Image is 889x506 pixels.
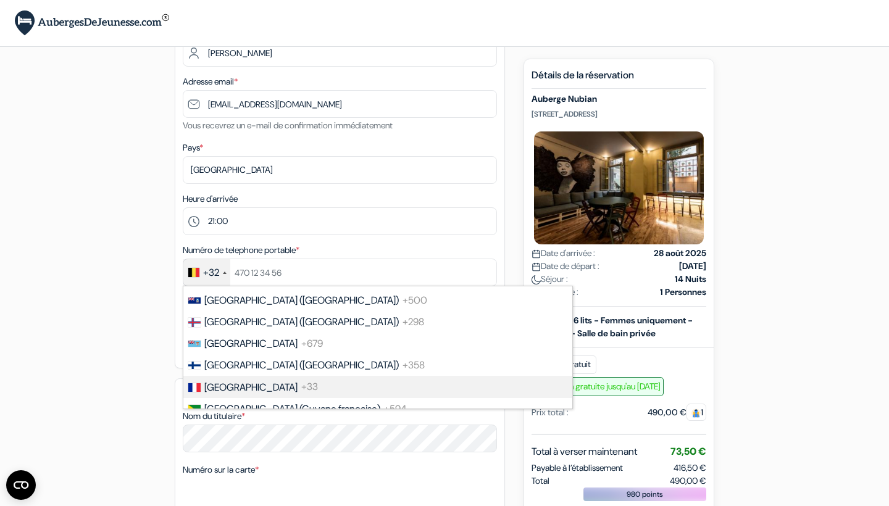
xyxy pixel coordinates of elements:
[183,120,393,131] small: Vous recevrez un e-mail de confirmation immédiatement
[204,315,399,328] span: [GEOGRAPHIC_DATA] ([GEOGRAPHIC_DATA])
[301,337,323,350] span: +679
[204,294,399,307] span: [GEOGRAPHIC_DATA] ([GEOGRAPHIC_DATA])
[403,294,427,307] span: +500
[532,273,568,286] span: Séjour :
[532,94,706,104] h5: Auberge Nubian
[384,402,407,415] span: +594
[532,444,637,459] span: Total à verser maintenant
[532,69,706,89] h5: Détails de la réservation
[532,275,541,284] img: moon.svg
[691,409,701,418] img: guest.svg
[204,359,399,371] span: [GEOGRAPHIC_DATA] ([GEOGRAPHIC_DATA])
[403,359,425,371] span: +358
[675,273,706,286] strong: 14 Nuits
[532,262,541,272] img: calendar.svg
[183,463,259,476] label: Numéro sur la carte
[532,315,693,339] b: Dortoir de 6 lits - Femmes uniquement - Standard - Salle de bain privée
[670,445,706,458] span: 73,50 €
[301,381,318,394] span: +33
[674,462,706,473] span: 416,50 €
[648,406,706,419] div: 490,00 €
[403,315,424,328] span: +298
[654,247,706,260] strong: 28 août 2025
[532,462,623,475] span: Payable à l’établissement
[183,75,238,88] label: Adresse email
[532,475,549,487] span: Total
[183,259,497,286] input: 470 12 34 56
[627,489,663,500] span: 980 points
[183,244,299,257] label: Numéro de telephone portable
[183,141,203,154] label: Pays
[183,39,497,67] input: Entrer le nom de famille
[532,249,541,259] img: calendar.svg
[204,402,380,415] span: [GEOGRAPHIC_DATA] (Guyane française)
[204,337,298,350] span: [GEOGRAPHIC_DATA]
[183,90,497,118] input: Entrer adresse e-mail
[660,286,706,299] strong: 1 Personnes
[183,286,573,409] ul: List of countries
[203,265,219,280] div: +32
[679,260,706,273] strong: [DATE]
[6,470,36,500] button: Ouvrir le widget CMP
[670,475,706,487] span: 490,00 €
[183,410,245,423] label: Nom du titulaire
[532,406,569,419] div: Prix total :
[183,193,238,205] label: Heure d'arrivée
[15,10,169,36] img: AubergesDeJeunesse.com
[532,377,664,396] span: Annulation gratuite jusqu'au [DATE]
[204,381,298,394] span: [GEOGRAPHIC_DATA]
[183,259,230,286] div: Belgium (België): +32
[532,260,599,273] span: Date de départ :
[532,109,706,119] p: [STREET_ADDRESS]
[532,247,595,260] span: Date d'arrivée :
[687,404,706,421] span: 1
